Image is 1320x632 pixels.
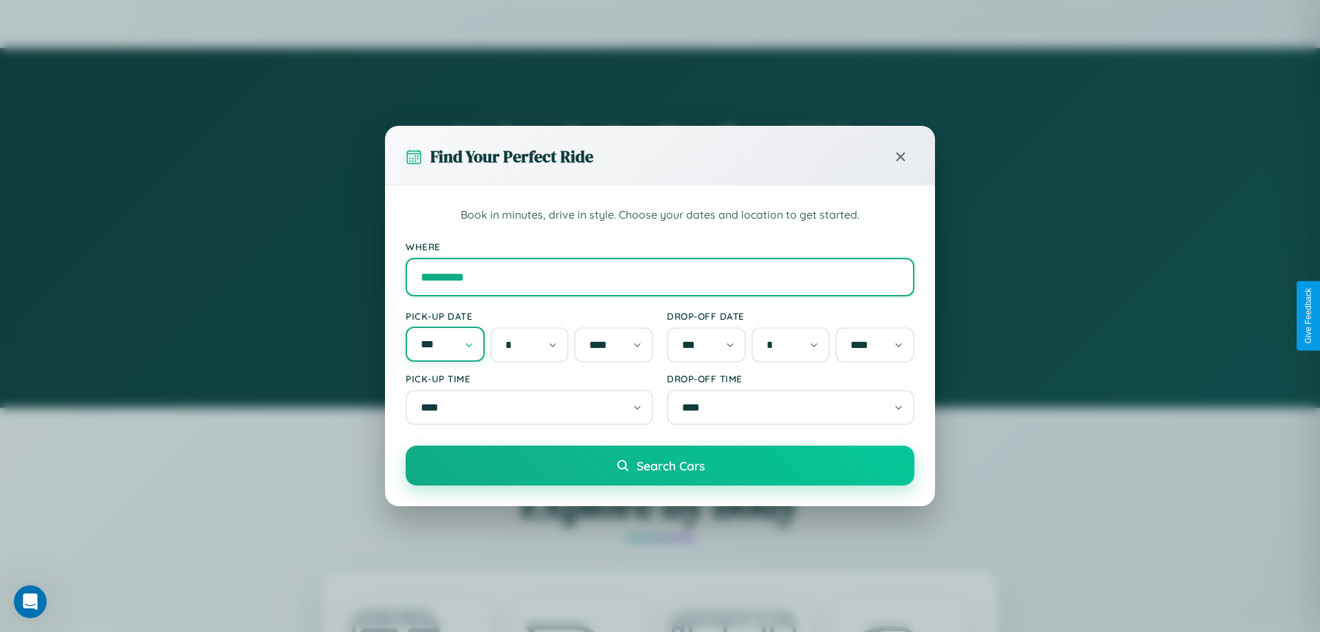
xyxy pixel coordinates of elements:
[406,373,653,384] label: Pick-up Time
[667,373,914,384] label: Drop-off Time
[667,310,914,322] label: Drop-off Date
[406,446,914,486] button: Search Cars
[637,458,705,473] span: Search Cars
[430,145,593,168] h3: Find Your Perfect Ride
[406,241,914,252] label: Where
[406,206,914,224] p: Book in minutes, drive in style. Choose your dates and location to get started.
[406,310,653,322] label: Pick-up Date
